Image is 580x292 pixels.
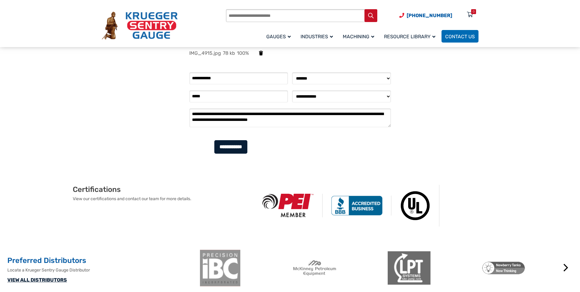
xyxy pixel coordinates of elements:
[441,30,478,43] a: Contact Us
[445,34,475,39] span: Contact Us
[7,267,196,273] p: Locate a Krueger Sentry Gauge Distributor
[384,34,435,39] span: Resource Library
[380,29,441,43] a: Resource Library
[301,34,333,39] span: Industries
[221,50,237,56] span: 78 kb
[399,12,452,19] a: Phone Number (920) 434-8860
[339,29,380,43] a: Machining
[263,29,297,43] a: Gauges
[237,50,249,56] span: 100%
[7,256,196,266] h2: Preferred Distributors
[297,29,339,43] a: Industries
[343,34,374,39] span: Machining
[391,185,439,226] img: Underwriters Laboratories
[7,277,67,283] a: VIEW ALL DISTRIBUTORS
[407,13,452,18] span: [PHONE_NUMBER]
[254,194,323,217] img: PEI Member
[323,196,391,215] img: BBB
[73,196,254,202] p: View our certifications and contact our team for more details.
[266,34,291,39] span: Gauges
[388,250,430,286] img: LPT
[102,12,178,40] img: Krueger Sentry Gauge
[199,250,242,286] img: ibc-logo
[293,250,336,286] img: McKinney Petroleum Equipment
[473,9,475,14] div: 0
[73,185,254,194] h2: Certifications
[560,262,572,274] button: Next
[189,50,221,56] span: IMG_4915.jpg
[482,250,525,286] img: Newberry Tanks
